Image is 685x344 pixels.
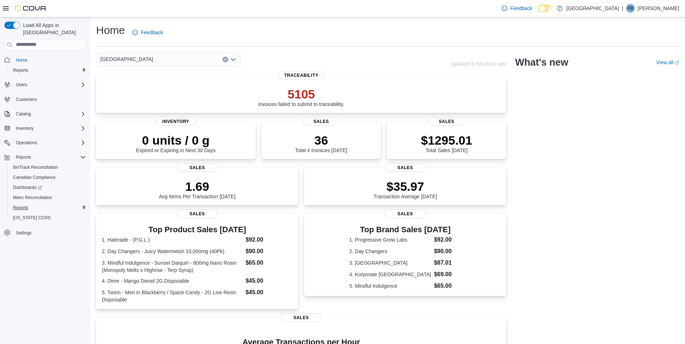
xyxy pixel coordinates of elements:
span: Dashboards [10,183,86,192]
button: Reports [7,65,89,75]
h2: What's new [515,57,568,68]
a: Settings [13,229,34,237]
button: Settings [1,227,89,238]
span: Home [13,56,86,65]
button: Clear input [222,57,228,62]
span: Sales [177,163,217,172]
span: Reports [10,203,86,212]
button: Reports [7,203,89,213]
input: Dark Mode [538,5,553,12]
button: Reports [13,153,34,162]
a: [US_STATE] CCRS [10,213,53,222]
button: Home [1,55,89,65]
nav: Complex example [4,52,86,257]
span: Metrc Reconciliation [13,195,52,200]
span: BioTrack Reconciliation [10,163,86,172]
dd: $90.00 [246,247,292,256]
p: 36 [295,133,347,147]
span: Reports [16,154,31,160]
span: Sales [303,117,339,126]
span: Reports [13,205,28,211]
span: Home [16,57,27,63]
span: [GEOGRAPHIC_DATA] [100,55,153,63]
dd: $92.00 [246,235,292,244]
img: Cova [14,5,47,12]
p: $1295.01 [421,133,472,147]
a: Canadian Compliance [10,173,58,182]
button: Inventory [1,123,89,133]
p: Updated 1 minute(s) ago [451,61,506,67]
p: [PERSON_NAME] [638,4,679,13]
span: Canadian Compliance [13,175,56,180]
dt: 1. Progressive Grow Labs [349,236,431,243]
span: Inventory [13,124,86,133]
button: Open list of options [230,57,236,62]
dd: $90.00 [434,247,461,256]
span: Metrc Reconciliation [10,193,86,202]
a: Dashboards [10,183,45,192]
h3: Top Brand Sales [DATE] [349,225,461,234]
span: Sales [281,313,321,322]
svg: External link [675,61,679,65]
h1: Home [96,23,125,38]
span: Settings [16,230,31,236]
p: 1.69 [159,179,235,194]
span: Washington CCRS [10,213,86,222]
button: Reports [1,152,89,162]
span: Sales [177,210,217,218]
button: Catalog [13,110,34,118]
dd: $45.00 [246,288,292,297]
button: Operations [1,138,89,148]
span: Feedback [510,5,532,12]
a: View allExternal link [656,59,679,65]
a: Home [13,56,30,65]
dd: $87.01 [434,259,461,267]
dd: $65.00 [246,259,292,267]
button: Canadian Compliance [7,172,89,182]
div: Avg Items Per Transaction [DATE] [159,179,235,199]
dt: 4. Dime - Mango Diesel 2G Disposable [102,277,243,285]
span: Settings [13,228,86,237]
button: Users [1,80,89,90]
a: Feedback [129,25,166,40]
span: Feedback [141,29,163,36]
span: Users [16,82,27,88]
span: [US_STATE] CCRS [13,215,51,221]
p: | [622,4,623,13]
dt: 2. Day Changers - Juicy Watermelon 10,000mg (40Pk) [102,248,243,255]
a: Feedback [499,1,535,16]
button: Catalog [1,109,89,119]
h3: Top Product Sales [DATE] [102,225,292,234]
a: BioTrack Reconciliation [10,163,61,172]
span: Dashboards [13,185,42,190]
dt: 2. Day Changers [349,248,431,255]
button: Operations [13,138,40,147]
dd: $69.00 [434,270,461,279]
dt: 1. Haterade - (P.G.L.) [102,236,243,243]
span: FB [628,4,633,13]
span: Sales [385,163,425,172]
a: Customers [13,95,40,104]
div: Frank Baker [626,4,635,13]
button: [US_STATE] CCRS [7,213,89,223]
div: Transaction Average [DATE] [374,179,437,199]
p: 0 units / 0 g [136,133,216,147]
p: 5105 [258,87,344,101]
dt: 3. [GEOGRAPHIC_DATA] [349,259,431,266]
dd: $65.00 [434,282,461,290]
span: Operations [16,140,37,146]
button: BioTrack Reconciliation [7,162,89,172]
span: BioTrack Reconciliation [13,164,58,170]
span: Operations [13,138,86,147]
dt: 5. Twinn - Men in Blackberry / Space Candy - 2G Live Resin Disposable [102,289,243,303]
p: $35.97 [374,179,437,194]
button: Customers [1,94,89,105]
span: Load All Apps in [GEOGRAPHIC_DATA] [20,22,86,36]
span: Customers [16,97,37,102]
span: Customers [13,95,86,104]
button: Metrc Reconciliation [7,193,89,203]
a: Dashboards [7,182,89,193]
a: Reports [10,66,31,75]
dd: $92.00 [434,235,461,244]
